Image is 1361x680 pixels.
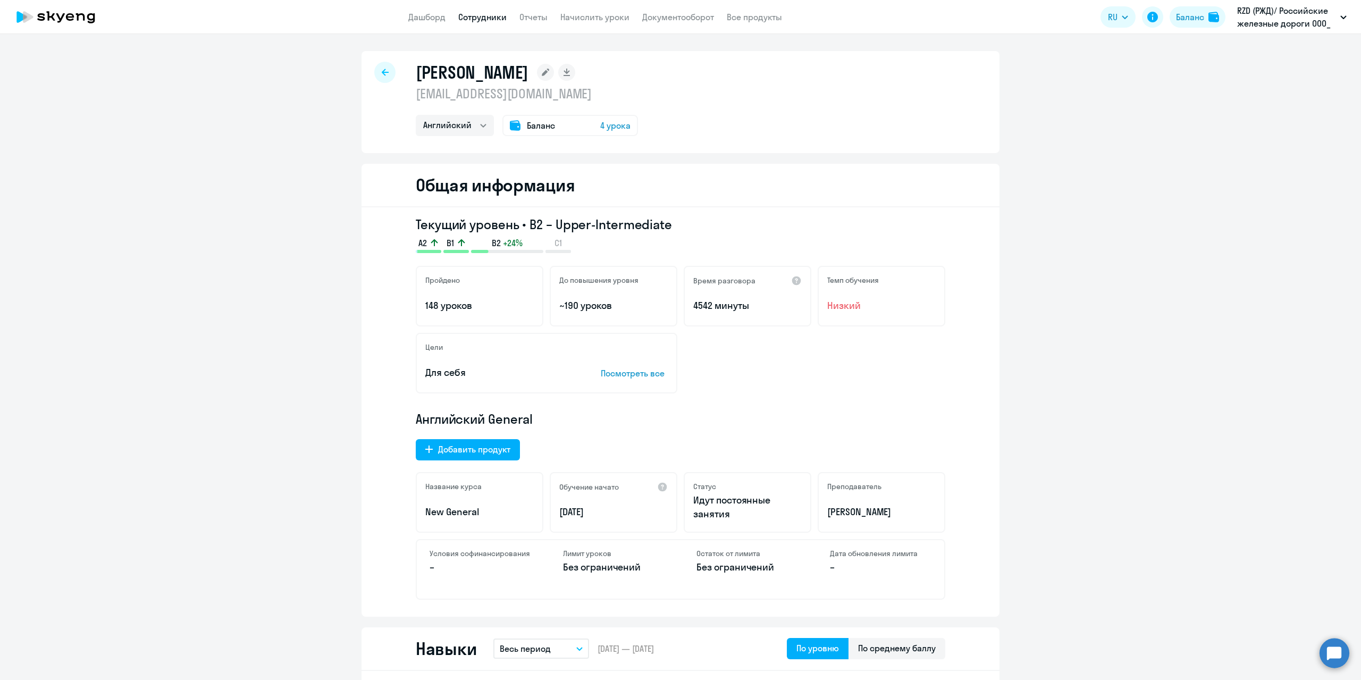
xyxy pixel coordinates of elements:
div: Добавить продукт [438,443,510,456]
h3: Текущий уровень • B2 – Upper-Intermediate [416,216,945,233]
a: Дашборд [408,12,446,22]
a: Начислить уроки [560,12,629,22]
p: [EMAIL_ADDRESS][DOMAIN_NAME] [416,85,638,102]
p: RZD (РЖД)/ Российские железные дороги ООО_ KAM, КОРПОРАТИВНЫЙ УНИВЕРСИТЕТ РЖД АНО ДПО [1237,4,1336,30]
h1: [PERSON_NAME] [416,62,528,83]
p: 148 уроков [425,299,534,313]
button: Весь период [493,639,589,659]
p: [DATE] [559,505,668,519]
button: RU [1100,6,1136,28]
span: A2 [418,237,427,249]
a: Сотрудники [458,12,507,22]
span: RU [1108,11,1118,23]
span: Баланс [527,119,555,132]
span: [DATE] — [DATE] [598,643,654,654]
p: Посмотреть все [601,367,668,380]
button: Добавить продукт [416,439,520,460]
span: C1 [555,237,562,249]
h2: Общая информация [416,174,575,196]
h4: Дата обновления лимита [830,549,931,558]
div: По среднему баллу [858,642,936,654]
h5: Темп обучения [827,275,879,285]
h4: Остаток от лимита [696,549,798,558]
h5: Название курса [425,482,482,491]
img: balance [1208,12,1219,22]
h4: Условия софинансирования [430,549,531,558]
span: B1 [447,237,454,249]
a: Отчеты [519,12,548,22]
p: – [830,560,931,574]
h4: Лимит уроков [563,549,665,558]
div: По уровню [796,642,839,654]
h5: Время разговора [693,276,755,286]
h5: Преподаватель [827,482,881,491]
p: 4542 минуты [693,299,802,313]
h5: Цели [425,342,443,352]
button: RZD (РЖД)/ Российские железные дороги ООО_ KAM, КОРПОРАТИВНЫЙ УНИВЕРСИТЕТ РЖД АНО ДПО [1232,4,1352,30]
p: Для себя [425,366,568,380]
p: Идут постоянные занятия [693,493,802,521]
h2: Навыки [416,638,476,659]
h5: До повышения уровня [559,275,639,285]
p: – [430,560,531,574]
p: [PERSON_NAME] [827,505,936,519]
span: B2 [492,237,501,249]
span: 4 урока [600,119,631,132]
a: Все продукты [727,12,782,22]
a: Документооборот [642,12,714,22]
h5: Пройдено [425,275,460,285]
span: +24% [503,237,523,249]
button: Балансbalance [1170,6,1225,28]
p: New General [425,505,534,519]
p: ~190 уроков [559,299,668,313]
span: Низкий [827,299,936,313]
p: Без ограничений [696,560,798,574]
p: Весь период [500,642,551,655]
h5: Обучение начато [559,482,619,492]
span: Английский General [416,410,533,427]
h5: Статус [693,482,716,491]
div: Баланс [1176,11,1204,23]
p: Без ограничений [563,560,665,574]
